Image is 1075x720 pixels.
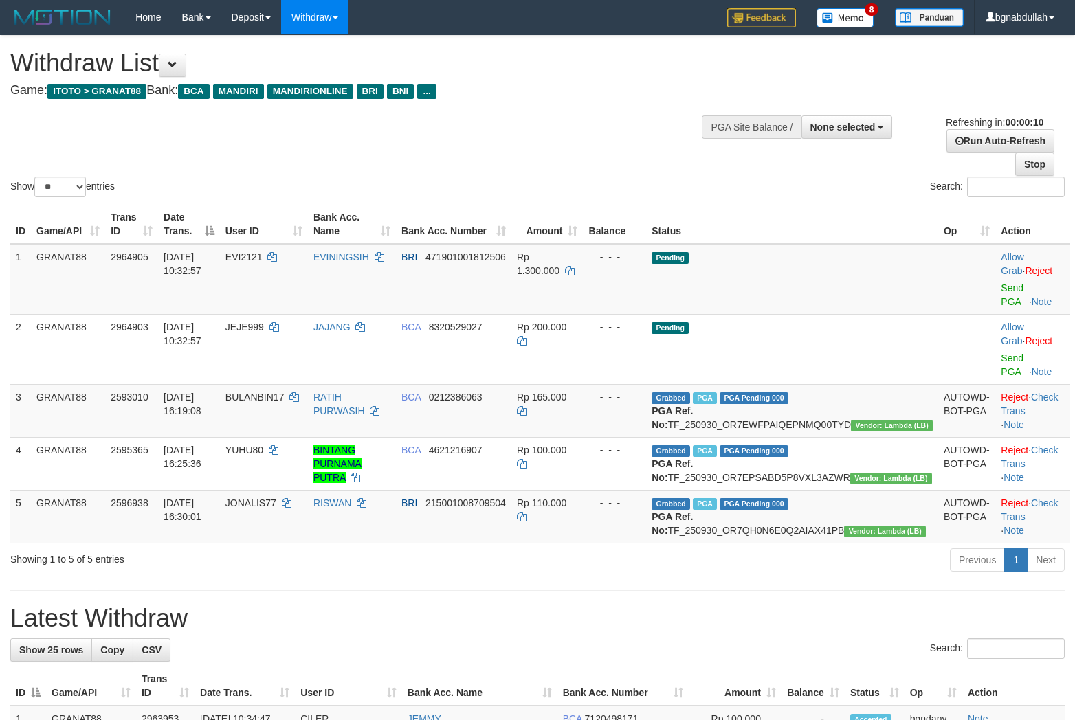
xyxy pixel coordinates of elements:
span: [DATE] 16:19:08 [164,392,201,416]
span: CSV [142,644,162,655]
span: Copy 8320529027 to clipboard [429,322,483,333]
a: Check Trans [1001,445,1058,469]
select: Showentries [34,177,86,197]
h1: Withdraw List [10,49,703,77]
span: Marked by bgndany [693,392,717,404]
th: User ID: activate to sort column ascending [295,666,402,706]
span: BCA [401,392,421,403]
span: Pending [652,322,689,334]
div: Showing 1 to 5 of 5 entries [10,547,438,566]
th: Game/API: activate to sort column ascending [46,666,136,706]
span: Vendor URL: https://dashboard.q2checkout.com/secure [850,473,932,484]
a: Reject [1025,265,1052,276]
b: PGA Ref. No: [652,511,693,536]
span: Copy 0212386063 to clipboard [429,392,483,403]
span: BCA [178,84,209,99]
img: Button%20Memo.svg [817,8,874,27]
span: EVI2121 [225,251,263,262]
td: 2 [10,314,31,384]
td: GRANAT88 [31,244,105,315]
span: BRI [401,251,417,262]
td: 1 [10,244,31,315]
label: Search: [930,177,1065,197]
span: Vendor URL: https://dashboard.q2checkout.com/secure [844,526,926,537]
th: Op: activate to sort column ascending [938,205,995,244]
span: MANDIRI [213,84,264,99]
span: [DATE] 16:25:36 [164,445,201,469]
th: Date Trans.: activate to sort column ascending [195,666,295,706]
span: BCA [401,445,421,455]
span: [DATE] 10:32:57 [164,251,201,276]
td: GRANAT88 [31,437,105,490]
span: BRI [401,497,417,508]
a: Note [1004,525,1024,536]
a: CSV [133,638,170,662]
span: Rp 200.000 [517,322,566,333]
a: Send PGA [1001,352,1023,377]
th: Bank Acc. Number: activate to sort column ascending [557,666,689,706]
th: User ID: activate to sort column ascending [220,205,308,244]
a: Previous [950,548,1005,572]
span: 8 [865,3,879,16]
span: Grabbed [652,392,690,404]
img: MOTION_logo.png [10,7,115,27]
img: Feedback.jpg [727,8,796,27]
strong: 00:00:10 [1005,117,1043,128]
span: Refreshing in: [946,117,1043,128]
input: Search: [967,638,1065,659]
th: Trans ID: activate to sort column ascending [136,666,195,706]
a: Stop [1015,153,1054,176]
span: Pending [652,252,689,264]
span: 2964905 [111,251,148,262]
td: TF_250930_OR7QH0N6E0Q2AIAX41PB [646,490,938,543]
span: · [1001,322,1025,346]
a: BINTANG PURNAMA PUTRA [313,445,362,483]
a: Allow Grab [1001,322,1023,346]
a: Copy [91,638,133,662]
th: Bank Acc. Name: activate to sort column ascending [402,666,557,706]
th: Balance [583,205,646,244]
span: Rp 100.000 [517,445,566,455]
span: 2596938 [111,497,148,508]
span: BRI [357,84,384,99]
th: Amount: activate to sort column ascending [689,666,781,706]
a: Allow Grab [1001,251,1023,276]
td: GRANAT88 [31,314,105,384]
a: Reject [1001,445,1028,455]
a: Note [1004,419,1024,430]
span: Vendor URL: https://dashboard.q2checkout.com/secure [851,420,933,431]
td: TF_250930_OR7EWFPAIQEPNMQ00TYD [646,384,938,437]
span: BULANBIN17 [225,392,285,403]
a: Note [1004,472,1024,483]
th: Bank Acc. Number: activate to sort column ascending [396,205,511,244]
td: 5 [10,490,31,543]
h4: Game: Bank: [10,84,703,98]
b: PGA Ref. No: [652,458,693,483]
td: · [995,314,1070,384]
td: · · [995,490,1070,543]
div: - - - [588,250,641,264]
span: PGA Pending [720,498,788,510]
span: YUHU80 [225,445,263,455]
span: 2964903 [111,322,148,333]
span: JEJE999 [225,322,264,333]
span: Rp 1.300.000 [517,251,559,276]
span: Rp 165.000 [517,392,566,403]
b: PGA Ref. No: [652,405,693,430]
th: ID [10,205,31,244]
span: BCA [401,322,421,333]
span: · [1001,251,1025,276]
span: MANDIRIONLINE [267,84,353,99]
td: AUTOWD-BOT-PGA [938,384,995,437]
span: Copy 471901001812506 to clipboard [425,251,506,262]
span: 2593010 [111,392,148,403]
a: Reject [1001,392,1028,403]
th: Action [995,205,1070,244]
th: ID: activate to sort column descending [10,666,46,706]
span: 2595365 [111,445,148,455]
div: PGA Site Balance / [702,115,801,139]
div: - - - [588,320,641,334]
td: GRANAT88 [31,384,105,437]
a: Check Trans [1001,392,1058,416]
div: - - - [588,443,641,457]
